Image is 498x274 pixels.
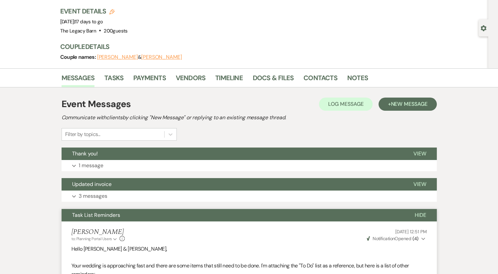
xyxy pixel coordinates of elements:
h3: Couple Details [60,42,429,51]
button: Open lead details [481,25,486,31]
button: [PERSON_NAME] [141,55,182,60]
span: Couple names: [60,54,97,60]
button: +New Message [379,98,436,111]
a: Vendors [176,73,205,87]
span: to: Planning Portal Users [71,236,112,241]
span: 17 days to go [75,18,103,25]
button: 3 messages [62,191,437,202]
h2: Communicate with clients by clicking "New Message" or replying to an existing message thread. [62,114,437,122]
h3: Event Details [60,7,128,16]
span: Thank you! [72,150,98,157]
a: Payments [133,73,166,87]
span: Updated invoice [72,181,112,188]
span: [DATE] [60,18,103,25]
p: Hello [PERSON_NAME] & [PERSON_NAME], [71,245,427,253]
span: 200 guests [104,28,127,34]
strong: ( 4 ) [412,236,418,241]
button: View [403,148,437,160]
a: Notes [347,73,368,87]
button: Hide [404,209,437,221]
span: Notification [373,236,395,241]
span: The Legacy Barn [60,28,96,34]
button: to: Planning Portal Users [71,236,118,242]
span: Task List Reminders [72,212,120,218]
button: 1 message [62,160,437,171]
a: Messages [62,73,95,87]
button: [PERSON_NAME] [97,55,138,60]
span: & [97,54,182,60]
span: | [74,18,103,25]
span: [DATE] 12:51 PM [395,229,427,235]
h1: Event Messages [62,97,131,111]
span: Hide [415,212,426,218]
button: Task List Reminders [62,209,404,221]
span: Log Message [328,101,363,107]
span: Opened [367,236,419,241]
span: View [413,181,426,188]
div: Filter by topics... [65,130,100,138]
button: Thank you! [62,148,403,160]
p: 3 messages [79,192,107,200]
p: 1 message [79,161,103,170]
span: View [413,150,426,157]
button: Log Message [319,98,373,111]
button: NotificationOpened (4) [366,235,427,242]
a: Contacts [303,73,337,87]
a: Tasks [104,73,123,87]
h5: [PERSON_NAME] [71,228,125,236]
button: Updated invoice [62,178,403,191]
span: New Message [391,101,427,107]
button: View [403,178,437,191]
a: Docs & Files [253,73,294,87]
a: Timeline [215,73,243,87]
